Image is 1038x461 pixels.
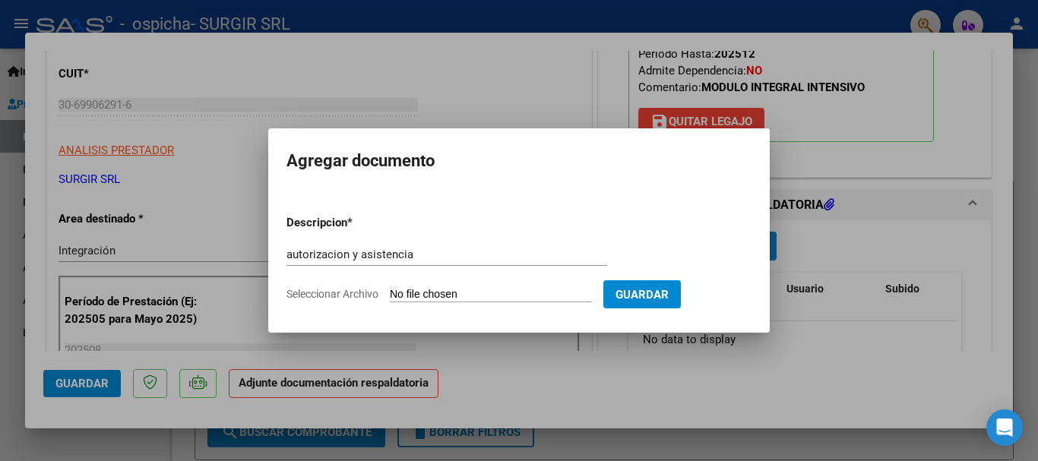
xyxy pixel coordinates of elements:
span: Guardar [616,288,669,302]
button: Guardar [603,280,681,308]
span: Seleccionar Archivo [286,288,378,300]
p: Descripcion [286,214,426,232]
div: Open Intercom Messenger [986,409,1023,446]
h2: Agregar documento [286,147,752,175]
